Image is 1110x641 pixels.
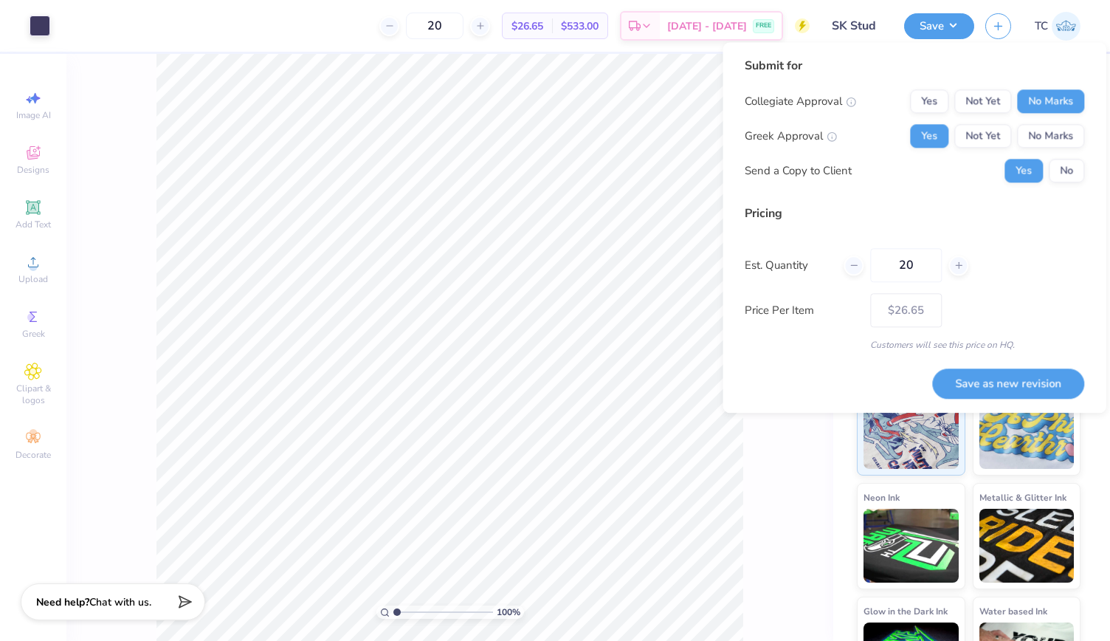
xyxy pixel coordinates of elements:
span: FREE [756,21,771,31]
a: TC [1035,12,1080,41]
span: Upload [18,273,48,285]
input: – – [406,13,463,39]
span: $26.65 [511,18,543,34]
span: 100 % [497,606,520,619]
label: Est. Quantity [745,257,832,274]
span: Image AI [16,109,51,121]
img: Neon Ink [863,509,959,583]
span: [DATE] - [DATE] [667,18,747,34]
label: Price Per Item [745,302,859,319]
input: – – [870,248,942,282]
button: Yes [910,124,948,148]
img: Metallic & Glitter Ink [979,509,1075,583]
button: No Marks [1017,89,1084,113]
span: Water based Ink [979,603,1047,619]
div: Pricing [745,205,1084,222]
strong: Need help? [36,595,89,609]
span: Metallic & Glitter Ink [979,490,1066,505]
span: TC [1035,18,1048,35]
div: Customers will see this price on HQ. [745,338,1084,352]
img: Tahlyia Curtice [1052,12,1080,41]
div: Collegiate Approval [745,93,856,110]
span: Glow in the Dark Ink [863,603,948,619]
div: Greek Approval [745,128,837,145]
span: Designs [17,164,49,176]
button: No [1049,159,1084,182]
div: Send a Copy to Client [745,162,852,179]
div: Submit for [745,57,1084,75]
span: Clipart & logos [7,383,59,406]
span: $533.00 [561,18,599,34]
span: Decorate [15,449,51,461]
button: Save as new revision [932,369,1084,399]
span: Neon Ink [863,490,900,505]
img: Standard [863,395,959,469]
img: Puff Ink [979,395,1075,469]
span: Chat with us. [89,595,151,609]
button: No Marks [1017,124,1084,148]
button: Not Yet [954,124,1011,148]
input: Untitled Design [821,11,893,41]
button: Not Yet [954,89,1011,113]
button: Yes [910,89,948,113]
span: Add Text [15,219,51,230]
button: Save [904,13,974,39]
span: Greek [22,328,45,340]
button: Yes [1004,159,1043,182]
